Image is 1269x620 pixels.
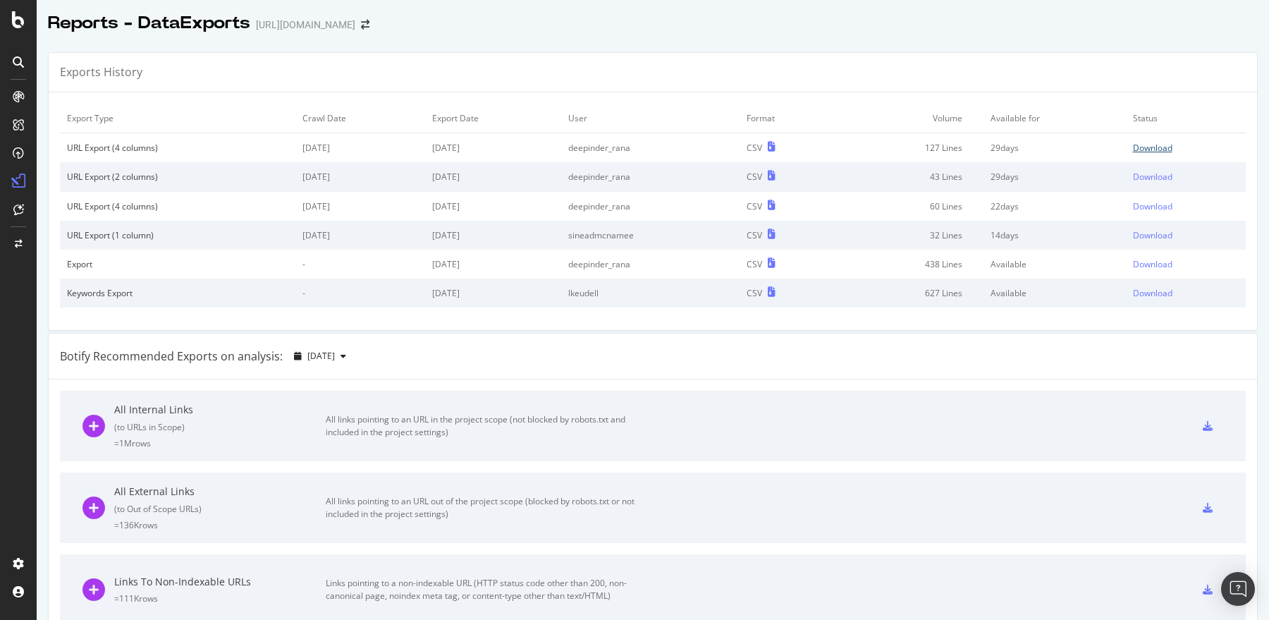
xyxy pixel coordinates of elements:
[114,421,326,433] div: ( to URLs in Scope )
[983,133,1126,163] td: 29 days
[836,162,983,191] td: 43 Lines
[1203,421,1213,431] div: csv-export
[67,200,288,212] div: URL Export (4 columns)
[991,287,1119,299] div: Available
[425,133,561,163] td: [DATE]
[425,162,561,191] td: [DATE]
[561,162,740,191] td: deepinder_rana
[60,104,295,133] td: Export Type
[747,287,762,299] div: CSV
[67,142,288,154] div: URL Export (4 columns)
[67,287,288,299] div: Keywords Export
[561,279,740,308] td: lkeudell
[983,104,1126,133] td: Available for
[1133,142,1172,154] div: Download
[991,258,1119,270] div: Available
[60,64,142,80] div: Exports History
[114,592,326,604] div: = 111K rows
[983,192,1126,221] td: 22 days
[747,142,762,154] div: CSV
[114,437,326,449] div: = 1M rows
[361,20,369,30] div: arrow-right-arrow-left
[561,250,740,279] td: deepinder_rana
[326,413,643,439] div: All links pointing to an URL in the project scope (not blocked by robots.txt and included in the ...
[425,192,561,221] td: [DATE]
[1133,229,1239,241] a: Download
[1133,287,1239,299] a: Download
[114,503,326,515] div: ( to Out of Scope URLs )
[295,250,425,279] td: -
[425,250,561,279] td: [DATE]
[295,279,425,308] td: -
[326,495,643,521] div: All links pointing to an URL out of the project scope (blocked by robots.txt or not included in t...
[747,258,762,270] div: CSV
[295,162,425,191] td: [DATE]
[836,104,983,133] td: Volume
[836,221,983,250] td: 32 Lines
[747,229,762,241] div: CSV
[114,403,326,417] div: All Internal Links
[1133,171,1172,183] div: Download
[1133,287,1172,299] div: Download
[67,229,288,241] div: URL Export (1 column)
[425,104,561,133] td: Export Date
[295,133,425,163] td: [DATE]
[747,200,762,212] div: CSV
[747,171,762,183] div: CSV
[67,258,288,270] div: Export
[561,192,740,221] td: deepinder_rana
[114,575,326,589] div: Links To Non-Indexable URLs
[295,104,425,133] td: Crawl Date
[60,348,283,365] div: Botify Recommended Exports on analysis:
[326,577,643,602] div: Links pointing to a non-indexable URL (HTTP status code other than 200, non-canonical page, noind...
[983,221,1126,250] td: 14 days
[1133,200,1172,212] div: Download
[67,171,288,183] div: URL Export (2 columns)
[1133,200,1239,212] a: Download
[307,350,335,362] span: 2025 Aug. 27th
[561,133,740,163] td: deepinder_rana
[1133,171,1239,183] a: Download
[983,162,1126,191] td: 29 days
[288,345,352,367] button: [DATE]
[1133,142,1239,154] a: Download
[836,133,983,163] td: 127 Lines
[561,104,740,133] td: User
[1203,585,1213,595] div: csv-export
[295,221,425,250] td: [DATE]
[295,192,425,221] td: [DATE]
[561,221,740,250] td: sineadmcnamee
[114,519,326,531] div: = 136K rows
[256,18,355,32] div: [URL][DOMAIN_NAME]
[836,192,983,221] td: 60 Lines
[1133,258,1239,270] a: Download
[1133,229,1172,241] div: Download
[48,11,250,35] div: Reports - DataExports
[1133,258,1172,270] div: Download
[1126,104,1246,133] td: Status
[425,279,561,308] td: [DATE]
[425,221,561,250] td: [DATE]
[740,104,836,133] td: Format
[836,250,983,279] td: 438 Lines
[836,279,983,308] td: 627 Lines
[1221,572,1255,606] div: Open Intercom Messenger
[1203,503,1213,513] div: csv-export
[114,485,326,499] div: All External Links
